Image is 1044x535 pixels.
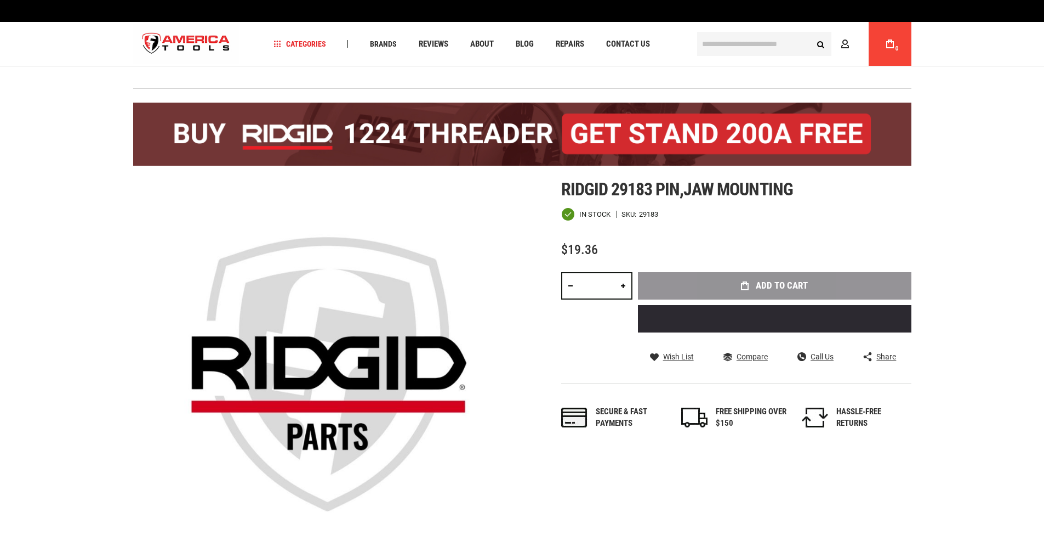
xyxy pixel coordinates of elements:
div: FREE SHIPPING OVER $150 [716,406,787,430]
a: Repairs [551,37,589,52]
a: Call Us [797,352,834,362]
span: Share [876,353,896,361]
a: Wish List [650,352,694,362]
span: Call Us [811,353,834,361]
span: Blog [516,40,534,48]
a: Contact Us [601,37,655,52]
a: Compare [723,352,768,362]
span: In stock [579,211,611,218]
div: HASSLE-FREE RETURNS [836,406,908,430]
img: payments [561,408,587,427]
button: Search [811,33,831,54]
span: Compare [737,353,768,361]
img: returns [802,408,828,427]
a: Reviews [414,37,453,52]
span: Repairs [556,40,584,48]
span: Contact Us [606,40,650,48]
span: Ridgid 29183 pin,jaw mounting [561,179,793,200]
img: America Tools [133,24,239,65]
span: Reviews [419,40,448,48]
div: 29183 [639,211,658,218]
a: Brands [365,37,402,52]
a: About [465,37,499,52]
a: Categories [269,37,331,52]
a: store logo [133,24,239,65]
div: Secure & fast payments [596,406,667,430]
span: Categories [273,40,326,48]
strong: SKU [621,211,639,218]
div: Availability [561,207,611,221]
span: Wish List [663,353,694,361]
span: Brands [370,40,397,48]
img: BOGO: Buy the RIDGID® 1224 Threader (26092), get the 92467 200A Stand FREE! [133,103,911,166]
a: 0 [880,22,900,66]
img: shipping [681,408,708,427]
span: $19.36 [561,242,598,257]
a: Blog [511,37,539,52]
span: 0 [895,46,899,52]
span: About [470,40,494,48]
